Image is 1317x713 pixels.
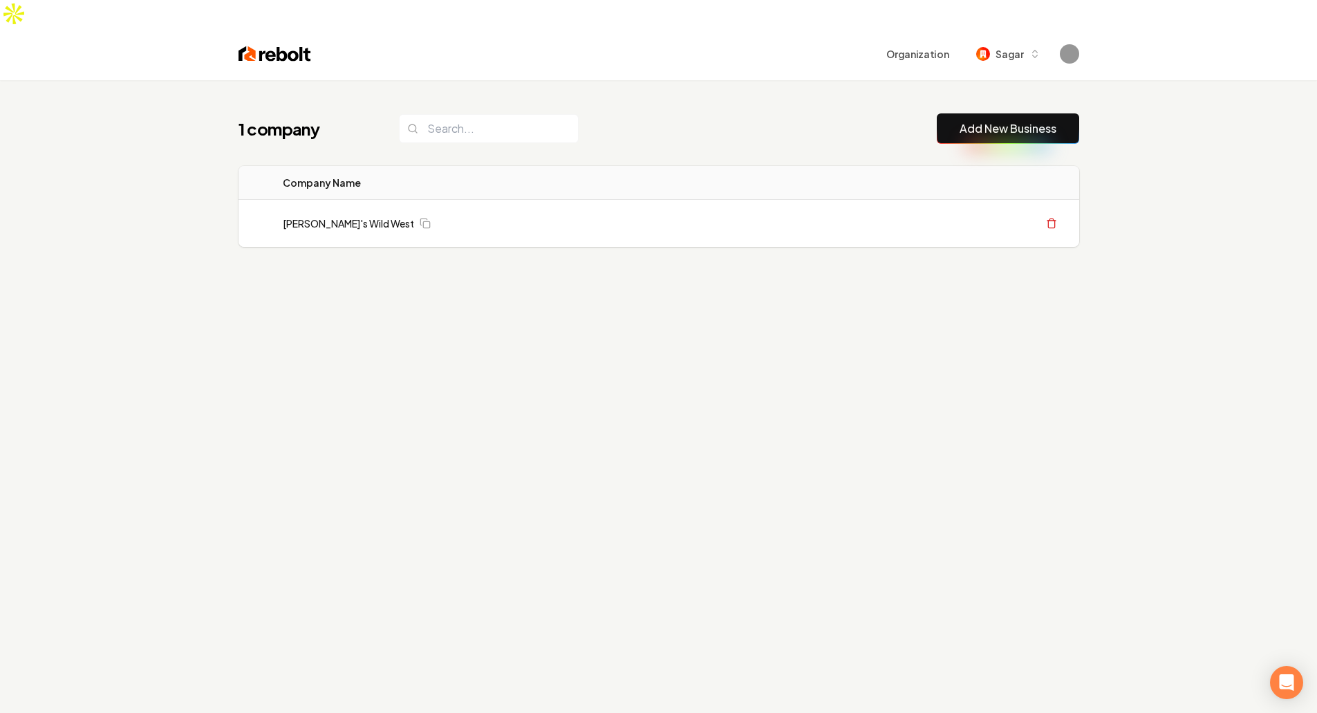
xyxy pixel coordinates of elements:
button: Add New Business [937,113,1079,144]
a: Add New Business [960,120,1056,137]
span: Sagar [996,47,1023,62]
button: Open user button [1060,44,1079,64]
img: Sagar [976,47,990,61]
img: Rebolt Logo [239,44,311,64]
button: Organization [878,41,957,66]
a: [PERSON_NAME]'s Wild West [283,216,414,230]
input: Search... [399,114,579,143]
img: Sagar Soni [1060,44,1079,64]
th: Company Name [272,166,650,200]
h1: 1 company [239,118,371,140]
div: Open Intercom Messenger [1270,666,1303,699]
